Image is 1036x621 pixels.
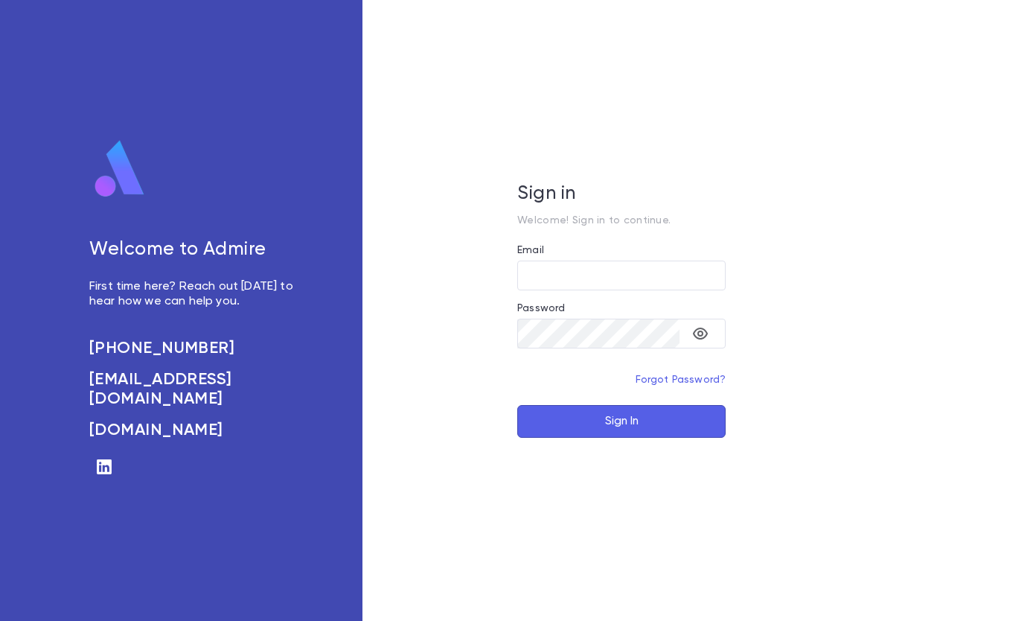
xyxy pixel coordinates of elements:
h5: Sign in [517,183,726,206]
p: Welcome! Sign in to continue. [517,214,726,226]
a: Forgot Password? [636,375,726,385]
button: Sign In [517,405,726,438]
img: logo [89,139,150,199]
a: [EMAIL_ADDRESS][DOMAIN_NAME] [89,370,303,409]
label: Email [517,244,544,256]
label: Password [517,302,565,314]
p: First time here? Reach out [DATE] to hear how we can help you. [89,279,303,309]
a: [PHONE_NUMBER] [89,339,303,358]
button: toggle password visibility [685,319,715,348]
h5: Welcome to Admire [89,239,303,261]
a: [DOMAIN_NAME] [89,421,303,440]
